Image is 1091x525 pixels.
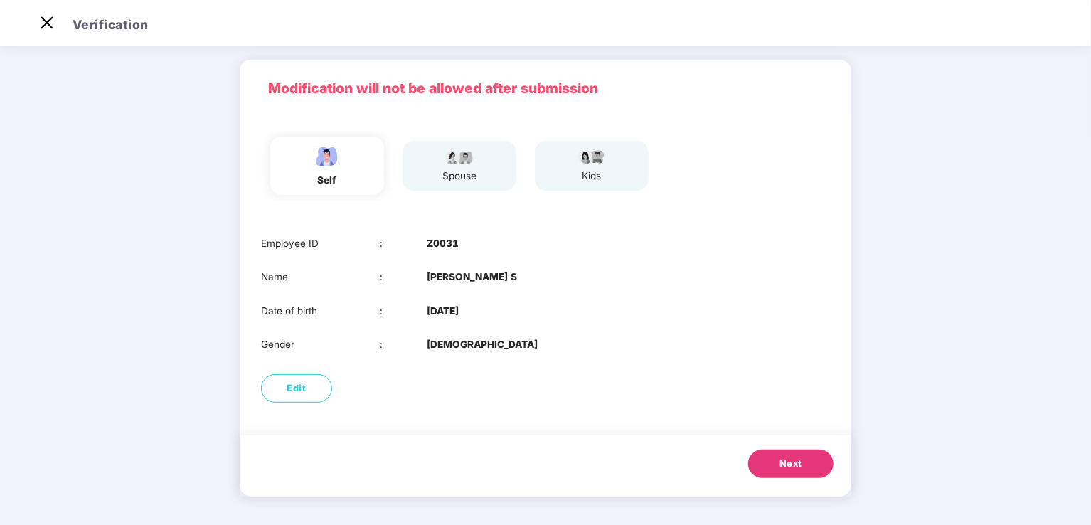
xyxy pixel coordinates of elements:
span: Next [779,457,802,471]
div: : [380,270,427,285]
div: kids [574,169,610,184]
img: svg+xml;base64,PHN2ZyB4bWxucz0iaHR0cDovL3d3dy53My5vcmcvMjAwMC9zdmciIHdpZHRoPSI3OS4wMzciIGhlaWdodD... [574,148,610,165]
div: : [380,337,427,352]
div: Gender [261,337,380,352]
button: Next [748,450,834,478]
div: : [380,236,427,251]
div: Employee ID [261,236,380,251]
img: svg+xml;base64,PHN2ZyB4bWxucz0iaHR0cDovL3d3dy53My5vcmcvMjAwMC9zdmciIHdpZHRoPSI5Ny44OTciIGhlaWdodD... [442,148,477,165]
b: [DATE] [427,304,459,319]
div: self [309,173,345,188]
b: [PERSON_NAME] S [427,270,517,285]
div: : [380,304,427,319]
img: svg+xml;base64,PHN2ZyBpZD0iRW1wbG95ZWVfbWFsZSIgeG1sbnM9Imh0dHA6Ly93d3cudzMub3JnLzIwMDAvc3ZnIiB3aW... [309,144,345,169]
div: spouse [442,169,477,184]
button: Edit [261,374,332,403]
p: Modification will not be allowed after submission [268,78,823,99]
span: Edit [287,381,307,396]
b: Z0031 [427,236,459,251]
div: Name [261,270,380,285]
b: [DEMOGRAPHIC_DATA] [427,337,538,352]
div: Date of birth [261,304,380,319]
